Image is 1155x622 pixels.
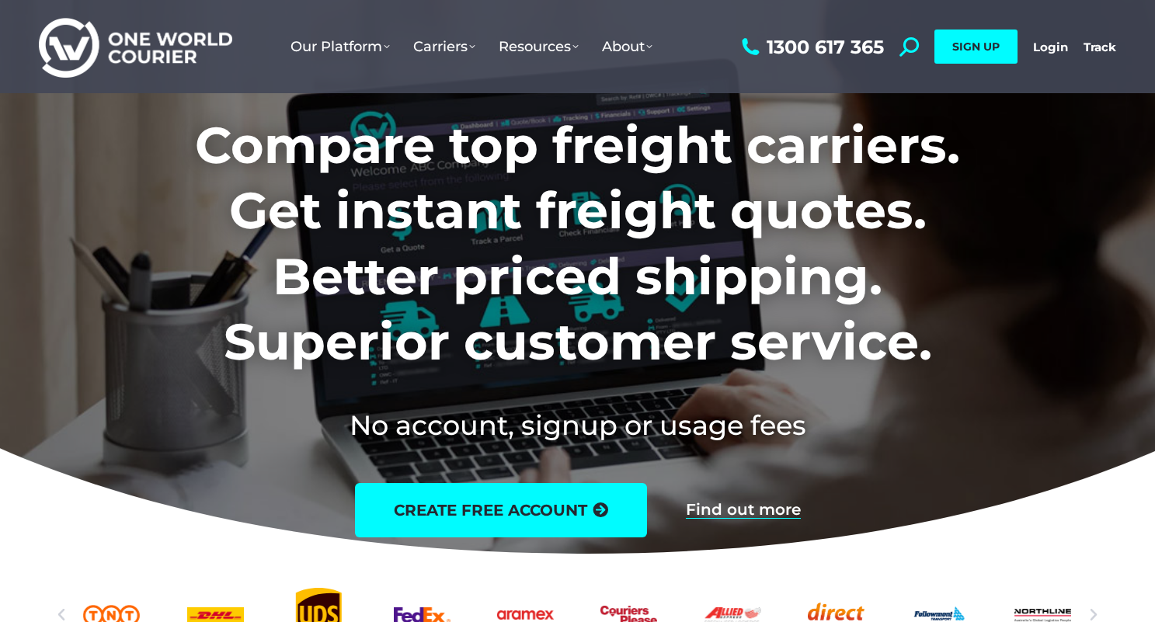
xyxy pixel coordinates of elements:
[92,113,1063,375] h1: Compare top freight carriers. Get instant freight quotes. Better priced shipping. Superior custom...
[590,23,664,71] a: About
[355,483,647,537] a: create free account
[39,16,232,78] img: One World Courier
[499,38,579,55] span: Resources
[952,40,1000,54] span: SIGN UP
[686,502,801,519] a: Find out more
[1084,40,1116,54] a: Track
[402,23,487,71] a: Carriers
[92,406,1063,444] h2: No account, signup or usage fees
[602,38,652,55] span: About
[738,37,884,57] a: 1300 617 365
[487,23,590,71] a: Resources
[1033,40,1068,54] a: Login
[413,38,475,55] span: Carriers
[290,38,390,55] span: Our Platform
[934,30,1018,64] a: SIGN UP
[279,23,402,71] a: Our Platform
